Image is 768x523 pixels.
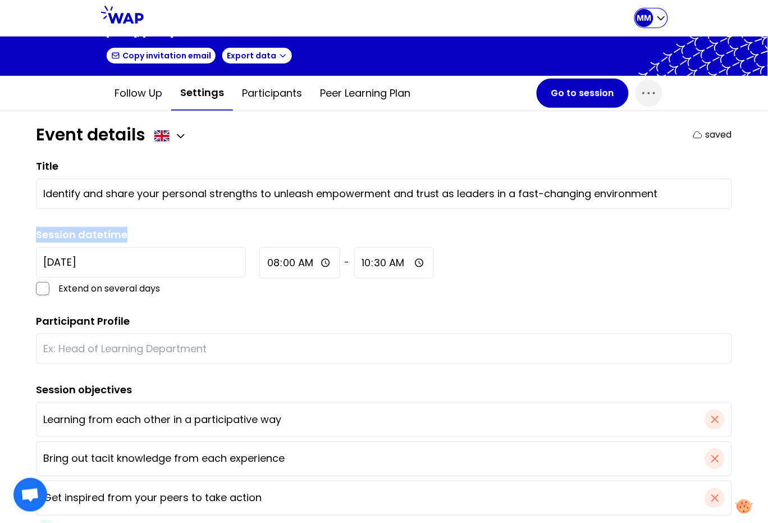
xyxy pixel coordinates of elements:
[43,341,725,357] input: Ex: Head of Learning Department
[636,9,667,27] button: MM
[106,47,217,65] button: Copy invitation email
[36,159,58,173] label: Title
[43,412,705,428] input: Ex: Enable people do share on formations
[311,76,419,110] button: Peer learning plan
[36,382,132,398] label: Session objectives
[537,79,629,108] button: Go to session
[106,76,171,110] button: Follow up
[43,186,725,202] input: Ex: New Session
[729,493,760,520] button: Manage your preferences about cookies
[36,314,130,328] label: Participant Profile
[43,451,705,467] input: Ex: Enable people do share on formations
[58,282,246,295] p: Extend on several days
[43,490,705,506] input: Ex: Enable people do share on formations
[637,12,652,24] p: MM
[345,256,350,270] span: -
[13,478,47,512] a: Ouvrir le chat
[171,76,233,111] button: Settings
[706,128,732,142] p: saved
[221,47,293,65] button: Export data
[36,125,145,145] h1: Event details
[36,247,246,278] input: YYYY-M-D
[36,228,127,242] label: Session datetime
[233,76,311,110] button: Participants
